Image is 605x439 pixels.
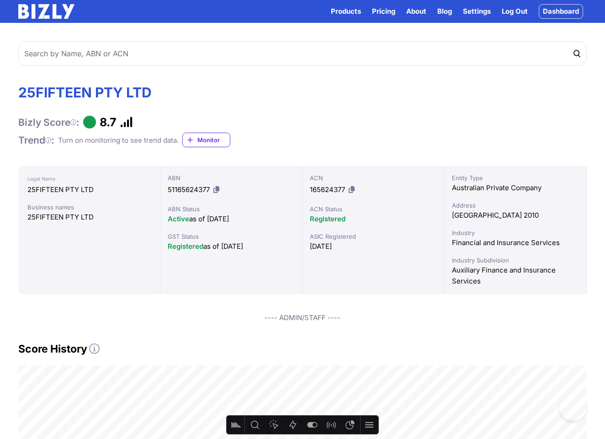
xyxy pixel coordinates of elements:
h1: 25FIFTEEN PTY LTD [18,84,230,101]
div: ABN Status [168,204,295,214]
span: Registered [168,242,203,251]
span: Monitor [197,135,230,145]
h1: 8.7 [100,115,117,129]
span: 51165624377 [168,185,210,194]
a: About [406,6,426,17]
span: 165624377 [310,185,345,194]
div: Entity Type [452,173,579,182]
div: as of [DATE] [168,214,295,225]
a: Pricing [372,6,395,17]
div: Legal Name [27,173,151,184]
div: Business names [27,203,151,212]
div: ACN Status [310,204,437,214]
a: Monitor [182,133,230,147]
div: 25FIFTEEN PTY LTD [27,184,151,195]
div: Financial and Insurance Services [452,237,579,248]
div: Turn on monitoring to see trend data. [58,135,179,146]
div: Auxiliary Finance and Insurance Services [452,265,579,287]
div: GST Status [168,232,295,241]
a: Dashboard [539,4,583,19]
div: [GEOGRAPHIC_DATA] 2010 [452,210,579,221]
div: as of [DATE] [168,241,295,252]
h1: Bizly Score : [18,116,80,128]
div: Address [452,201,579,210]
div: ACN [310,173,437,182]
span: Active [168,214,189,223]
h2: Score History [18,342,587,356]
h1: Trend : [18,134,54,146]
div: ABN [168,173,295,182]
a: Blog [437,6,452,17]
input: Search by Name, ABN or ACN [18,41,587,66]
div: Industry Subdivision [452,256,579,265]
button: Products [331,6,361,17]
div: Industry [452,228,579,237]
div: Australian Private Company [452,182,579,193]
div: ASIC Registered [310,232,437,241]
div: [DATE] [310,241,437,252]
a: Log Out [502,6,528,17]
span: Registered [310,214,345,223]
div: 25FIFTEEN PTY LTD [27,212,151,223]
a: Settings [463,6,491,17]
div: ---- ADMIN/STAFF ---- [18,312,587,323]
iframe: Toggle Customer Support [559,393,587,421]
